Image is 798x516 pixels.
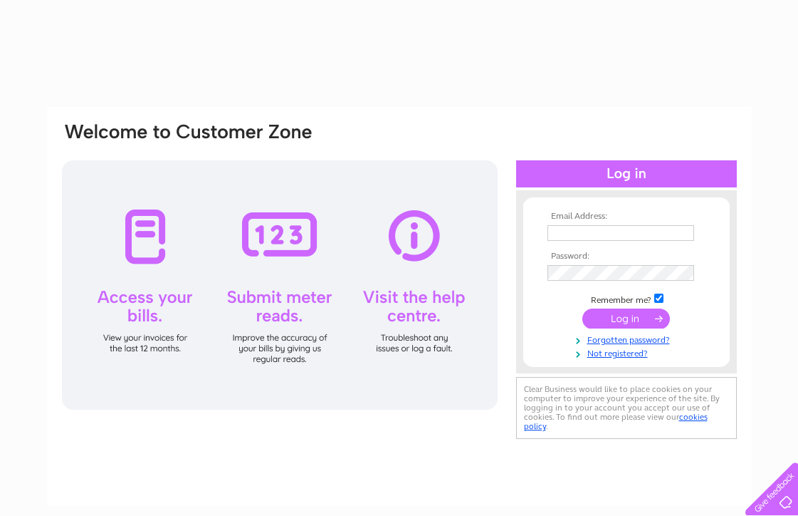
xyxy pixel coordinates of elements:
th: Email Address: [544,212,709,222]
a: cookies policy [524,412,708,431]
td: Remember me? [544,291,709,306]
a: Forgotten password? [547,332,709,346]
th: Password: [544,252,709,262]
a: Not registered? [547,346,709,359]
input: Submit [582,309,670,329]
div: Clear Business would like to place cookies on your computer to improve your experience of the sit... [516,377,737,439]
